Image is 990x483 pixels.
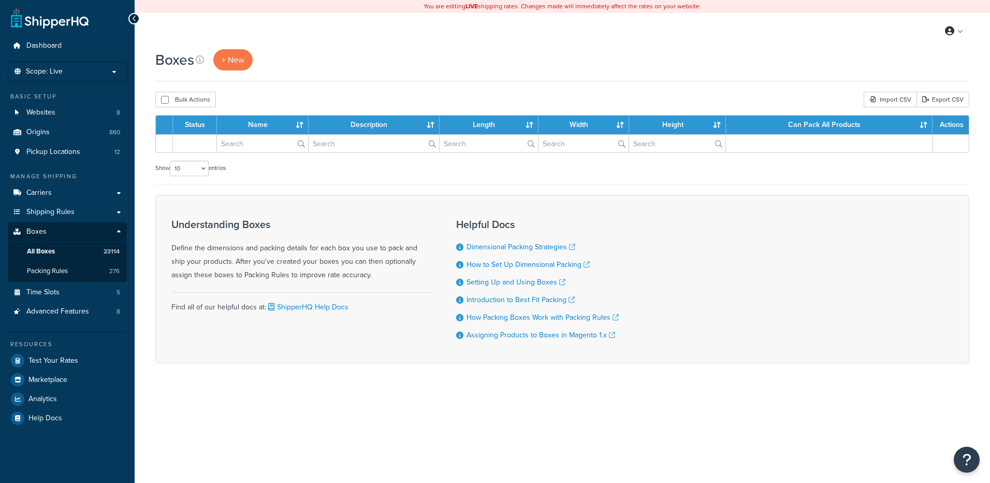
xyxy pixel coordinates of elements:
[26,288,60,297] span: Time Slots
[8,92,127,101] div: Basic Setup
[467,259,590,270] a: How to Set Up Dimensional Packing
[8,203,127,222] a: Shipping Rules
[266,302,348,312] a: ShipperHQ Help Docs
[8,262,127,281] a: Packing Rules 276
[954,447,980,473] button: Open Resource Center
[8,371,127,389] a: Marketplace
[8,340,127,349] div: Resources
[8,36,127,55] a: Dashboard
[8,302,127,321] a: Advanced Features 8
[8,409,127,428] a: Help Docs
[28,414,62,423] span: Help Docs
[864,92,916,107] div: Import CSV
[8,390,127,408] a: Analytics
[8,351,127,370] a: Test Your Rates
[26,128,50,137] span: Origins
[28,376,67,385] span: Marketplace
[155,92,216,107] button: Bulk Actions
[8,103,127,122] a: Websites 8
[26,189,52,197] span: Carriers
[467,312,619,323] a: How Packing Boxes Work with Packing Rules
[8,143,127,162] li: Pickup Locations
[109,267,120,276] span: 276
[27,247,55,256] span: All Boxes
[8,123,127,142] li: Origins
[467,241,575,252] a: Dimensional Packing Strategies
[8,143,127,162] a: Pickup Locations 12
[117,108,120,117] span: 8
[8,242,127,261] li: All Boxes
[933,116,969,134] th: Actions
[8,222,127,241] a: Boxes
[538,116,630,134] th: Width
[155,50,194,70] h1: Boxes
[440,116,538,134] th: Length
[213,49,253,70] a: + New
[8,242,127,261] a: All Boxes 23114
[27,267,68,276] span: Packing Rules
[8,103,127,122] li: Websites
[26,67,63,76] span: Scope: Live
[109,128,120,137] span: 860
[465,2,478,11] b: LIVE
[440,135,538,152] input: Search
[117,288,120,297] span: 5
[114,148,120,157] span: 12
[28,395,57,404] span: Analytics
[11,8,89,29] a: ShipperHQ Home
[8,222,127,281] li: Boxes
[8,283,127,302] a: Time Slots 5
[26,307,89,316] span: Advanced Features
[916,92,969,107] a: Export CSV
[26,228,47,236] span: Boxes
[467,294,575,305] a: Introduction to Best Fit Packing
[467,330,615,340] a: Assigning Products to Boxes in Magento 1.x
[173,116,217,134] th: Status
[538,135,629,152] input: Search
[26,41,62,50] span: Dashboard
[8,283,127,302] li: Time Slots
[26,208,75,217] span: Shipping Rules
[171,292,430,314] div: Find all of our helpful docs at:
[629,135,725,152] input: Search
[28,357,78,365] span: Test Your Rates
[467,277,565,288] a: Setting Up and Using Boxes
[726,116,933,134] th: Can Pack All Products
[309,116,440,134] th: Description
[171,219,430,230] h3: Understanding Boxes
[8,183,127,203] a: Carriers
[8,123,127,142] a: Origins 860
[456,219,619,230] h3: Helpful Docs
[8,302,127,321] li: Advanced Features
[8,172,127,181] div: Manage Shipping
[117,307,120,316] span: 8
[155,161,226,176] label: Show entries
[26,108,55,117] span: Websites
[171,219,430,282] div: Define the dimensions and packing details for each box you use to pack and ship your products. Af...
[217,116,309,134] th: Name
[104,247,120,256] span: 23114
[629,116,726,134] th: Height
[222,54,244,66] span: + New
[8,262,127,281] li: Packing Rules
[217,135,308,152] input: Search
[26,148,80,157] span: Pickup Locations
[309,135,439,152] input: Search
[170,161,209,176] select: Showentries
